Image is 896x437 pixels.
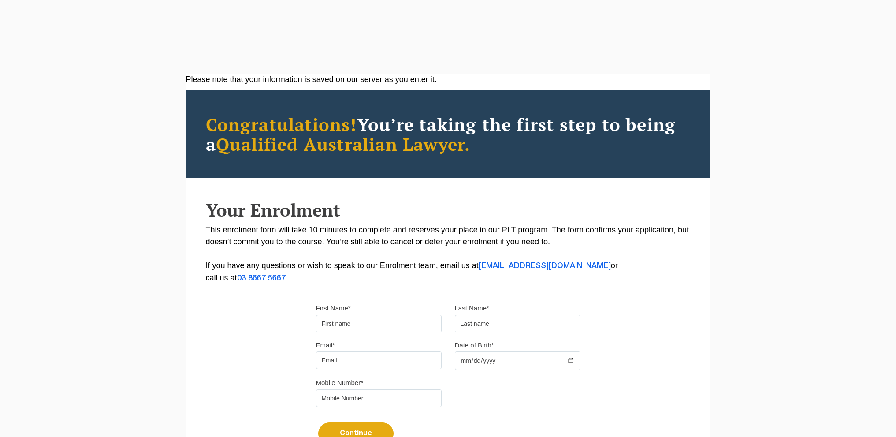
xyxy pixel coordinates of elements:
div: Please note that your information is saved on our server as you enter it. [186,74,710,86]
label: Mobile Number* [316,378,364,387]
input: Mobile Number [316,389,442,407]
input: Email [316,351,442,369]
label: Last Name* [455,304,489,313]
label: First Name* [316,304,351,313]
p: This enrolment form will take 10 minutes to complete and reserves your place in our PLT program. ... [206,224,691,284]
span: Congratulations! [206,112,357,136]
label: Date of Birth* [455,341,494,350]
a: 03 8667 5667 [237,275,286,282]
a: [EMAIL_ADDRESS][DOMAIN_NAME] [479,262,611,269]
span: Qualified Australian Lawyer. [216,132,471,156]
input: First name [316,315,442,332]
h2: You’re taking the first step to being a [206,114,691,154]
input: Last name [455,315,580,332]
h2: Your Enrolment [206,200,691,220]
label: Email* [316,341,335,350]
